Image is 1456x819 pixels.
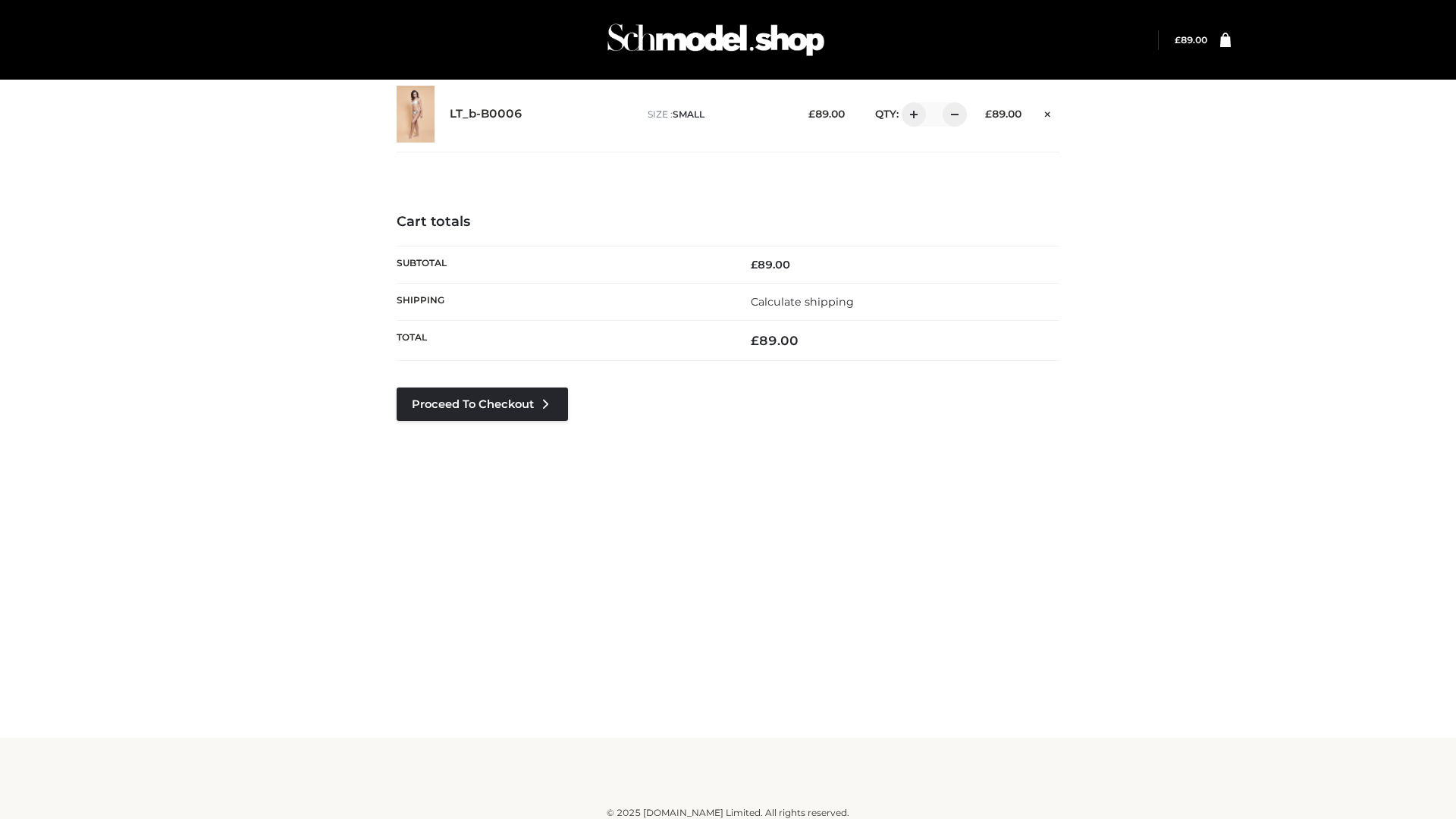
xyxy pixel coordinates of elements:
a: LT_b-B0006 [450,107,522,121]
th: Shipping [397,283,728,320]
a: Remove this item [1037,102,1059,122]
span: £ [985,108,992,120]
h4: Cart totals [397,214,1059,231]
p: size : [648,108,785,121]
bdi: 89.00 [751,333,799,348]
bdi: 89.00 [808,108,845,120]
span: SMALL [673,108,704,120]
a: Proceed to Checkout [397,388,568,421]
img: Schmodel Admin 964 [602,10,830,70]
a: £89.00 [1175,34,1207,45]
bdi: 89.00 [985,108,1021,120]
div: QTY: [860,102,962,127]
span: £ [808,108,815,120]
th: Total [397,321,728,361]
bdi: 89.00 [1175,34,1207,45]
th: Subtotal [397,246,728,283]
span: £ [751,333,759,348]
span: £ [1175,34,1181,45]
a: Calculate shipping [751,295,854,309]
bdi: 89.00 [751,258,790,271]
span: £ [751,258,758,271]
